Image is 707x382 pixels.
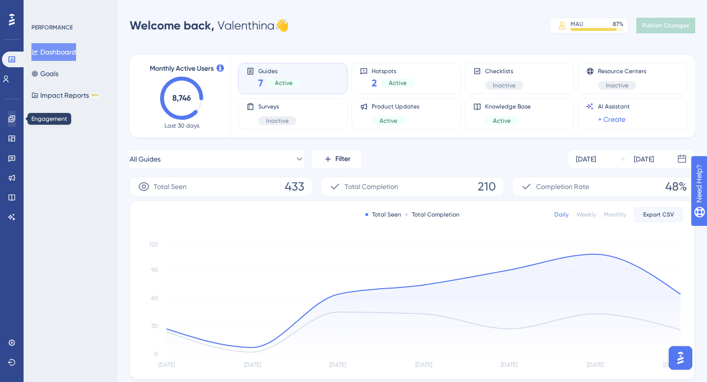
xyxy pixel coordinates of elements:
button: Dashboard [31,43,76,61]
span: Active [380,117,397,125]
span: 210 [478,179,496,194]
tspan: 90 [151,267,158,273]
span: Inactive [606,82,628,89]
tspan: [DATE] [663,361,680,368]
button: Impact ReportsBETA [31,86,100,104]
span: Need Help? [23,2,61,14]
a: + Create [598,113,625,125]
div: [DATE] [634,153,654,165]
iframe: UserGuiding AI Assistant Launcher [666,343,695,373]
tspan: 60 [151,295,158,301]
tspan: [DATE] [244,361,261,368]
button: Publish Changes [636,18,695,33]
div: Daily [554,211,569,218]
span: AI Assistant [598,103,630,110]
div: Weekly [576,211,596,218]
span: Publish Changes [642,22,689,29]
button: All Guides [130,149,304,169]
span: 433 [285,179,304,194]
div: 87 % [613,20,624,28]
button: Export CSV [634,207,683,222]
tspan: [DATE] [329,361,346,368]
div: Valenthina 👋 [130,18,289,33]
span: Last 30 days [164,122,199,130]
button: Filter [312,149,361,169]
div: Total Completion [405,211,460,218]
span: 48% [665,179,687,194]
span: Knowledge Base [485,103,531,110]
span: Completion Rate [536,181,589,192]
div: MAU [571,20,583,28]
tspan: 0 [154,351,158,357]
tspan: [DATE] [587,361,603,368]
text: 8,746 [172,93,191,103]
div: Total Seen [365,211,401,218]
span: Inactive [266,117,289,125]
tspan: 120 [149,241,158,248]
span: Active [389,79,407,87]
span: Hotspots [372,67,414,74]
span: 2 [372,76,377,90]
span: Guides [258,67,300,74]
span: Surveys [258,103,297,110]
button: Goals [31,65,58,82]
span: Total Seen [154,181,187,192]
span: Checklists [485,67,523,75]
span: Resource Centers [598,67,646,75]
span: Monthly Active Users [150,63,214,75]
tspan: [DATE] [158,361,175,368]
span: Active [493,117,511,125]
span: Active [275,79,293,87]
span: Export CSV [643,211,674,218]
span: Product Updates [372,103,419,110]
div: [DATE] [576,153,596,165]
tspan: 30 [151,323,158,329]
div: BETA [91,93,100,98]
span: All Guides [130,153,161,165]
span: Total Completion [345,181,398,192]
span: Welcome back, [130,18,215,32]
tspan: [DATE] [415,361,432,368]
span: 7 [258,76,263,90]
span: Filter [335,153,351,165]
div: Monthly [604,211,626,218]
div: PERFORMANCE [31,24,73,31]
tspan: [DATE] [501,361,517,368]
span: Inactive [493,82,516,89]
